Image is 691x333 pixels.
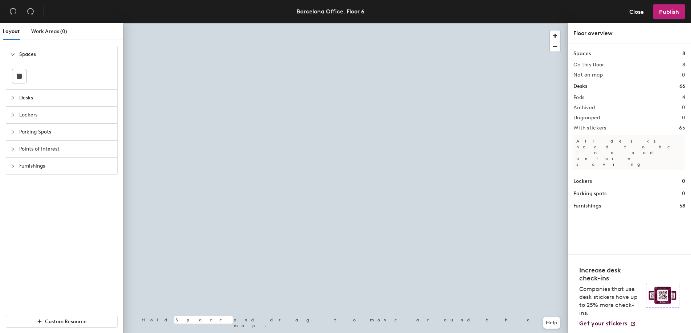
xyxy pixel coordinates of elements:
span: expanded [11,52,15,57]
div: Floor overview [573,29,685,38]
h2: Ungrouped [573,115,600,121]
button: Redo (⌘ + ⇧ + Z) [23,4,38,19]
button: Undo (⌘ + Z) [6,4,20,19]
span: Spaces [19,46,113,63]
span: collapsed [11,96,15,100]
h4: Increase desk check-ins [579,266,642,282]
h2: 0 [682,105,685,111]
h1: Lockers [573,177,592,185]
h2: 8 [682,62,685,68]
h1: 66 [679,82,685,90]
h2: With stickers [573,125,606,131]
span: Close [629,8,644,15]
h2: Pods [573,95,584,100]
h2: Archived [573,105,595,111]
span: Publish [659,8,679,15]
p: Companies that use desk stickers have up to 25% more check-ins. [579,285,642,317]
img: Sticker logo [646,283,679,308]
h2: On this floor [573,62,604,68]
button: Close [623,4,650,19]
span: Points of Interest [19,141,113,157]
h2: 4 [682,95,685,100]
a: Get your stickers [579,320,636,327]
span: Parking Spots [19,124,113,140]
span: Furnishings [19,158,113,174]
span: Get your stickers [579,320,627,327]
div: Barcelona Office, Floor 6 [297,7,364,16]
h2: Not on map [573,72,603,78]
button: Custom Resource [6,316,118,328]
h1: Desks [573,82,587,90]
span: Work Areas (0) [31,28,67,34]
h1: 8 [682,50,685,58]
h1: Furnishings [573,202,601,210]
h1: 0 [682,190,685,198]
button: Publish [653,4,685,19]
span: collapsed [11,147,15,151]
span: Desks [19,90,113,106]
span: collapsed [11,164,15,168]
button: Help [543,317,560,329]
h1: 0 [682,177,685,185]
h2: 0 [682,72,685,78]
span: Lockers [19,107,113,123]
h1: Parking spots [573,190,606,198]
span: Layout [3,28,20,34]
h2: 0 [682,115,685,121]
span: collapsed [11,130,15,134]
span: Custom Resource [45,318,87,325]
h1: 58 [679,202,685,210]
p: All desks need to be in a pod before saving [573,135,685,170]
h1: Spaces [573,50,591,58]
span: collapsed [11,113,15,117]
h2: 65 [679,125,685,131]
